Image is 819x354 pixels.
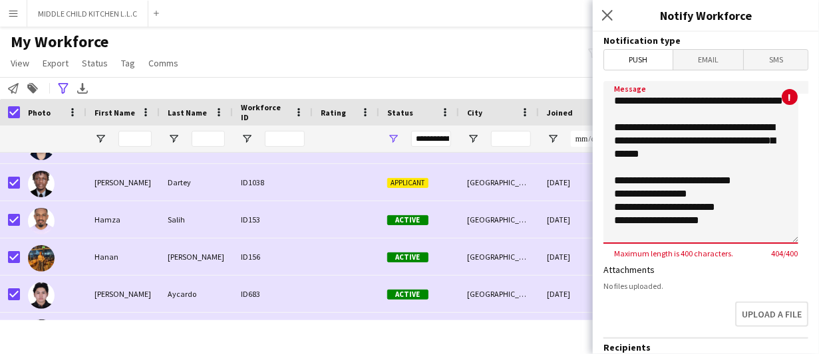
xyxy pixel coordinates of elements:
[603,281,808,291] div: No files uploaded.
[459,276,539,312] div: [GEOGRAPHIC_DATA]
[11,57,29,69] span: View
[160,164,233,201] div: Dartey
[86,313,160,349] div: [PERSON_NAME]
[86,201,160,238] div: Hamza
[27,1,148,27] button: MIDDLE CHILD KITCHEN L.L.C
[160,201,233,238] div: Salih
[603,248,744,258] span: Maximum length is 400 characters.
[28,208,55,234] img: Hamza Salih
[143,54,184,72] a: Comms
[37,54,74,72] a: Export
[547,108,573,118] span: Joined
[28,108,51,118] span: Photo
[387,215,428,225] span: Active
[603,264,655,276] label: Attachments
[603,341,808,353] h3: Recipients
[94,133,106,145] button: Open Filter Menu
[673,50,744,70] span: Email
[760,248,808,258] span: 404 / 400
[160,238,233,275] div: [PERSON_NAME]
[43,57,69,69] span: Export
[86,164,160,201] div: [PERSON_NAME]
[116,54,140,72] a: Tag
[387,178,428,188] span: Applicant
[28,245,55,272] img: Hanan Rashid
[121,57,135,69] span: Tag
[459,201,539,238] div: [GEOGRAPHIC_DATA]
[539,238,619,275] div: [DATE]
[539,164,619,201] div: [DATE]
[539,201,619,238] div: [DATE]
[5,54,35,72] a: View
[25,80,41,96] app-action-btn: Add to tag
[5,80,21,96] app-action-btn: Notify workforce
[94,108,135,118] span: First Name
[459,238,539,275] div: [GEOGRAPHIC_DATA]
[77,54,113,72] a: Status
[233,164,313,201] div: ID1038
[539,276,619,312] div: [DATE]
[233,238,313,275] div: ID156
[55,80,71,96] app-action-btn: Advanced filters
[75,80,90,96] app-action-btn: Export XLSX
[148,57,178,69] span: Comms
[735,302,808,327] button: Upload a file
[459,164,539,201] div: [GEOGRAPHIC_DATA]
[387,252,428,262] span: Active
[459,313,539,349] div: [GEOGRAPHIC_DATA]
[192,131,225,147] input: Last Name Filter Input
[82,57,108,69] span: Status
[539,313,619,349] div: [DATE]
[160,276,233,312] div: Aycardo
[233,276,313,312] div: ID683
[387,108,413,118] span: Status
[28,282,55,309] img: Harold Aycardo
[118,131,152,147] input: First Name Filter Input
[467,108,482,118] span: City
[321,108,346,118] span: Rating
[593,7,819,24] h3: Notify Workforce
[241,133,253,145] button: Open Filter Menu
[467,133,479,145] button: Open Filter Menu
[28,171,55,197] img: Graham Dartey
[265,131,305,147] input: Workforce ID Filter Input
[604,50,673,70] span: Push
[11,32,108,52] span: My Workforce
[160,313,233,349] div: [PERSON_NAME]
[168,108,207,118] span: Last Name
[168,133,180,145] button: Open Filter Menu
[86,276,160,312] div: [PERSON_NAME]
[241,102,289,122] span: Workforce ID
[547,133,559,145] button: Open Filter Menu
[491,131,531,147] input: City Filter Input
[387,290,428,300] span: Active
[86,238,160,275] div: Hanan
[387,133,399,145] button: Open Filter Menu
[603,35,808,46] h3: Notification type
[744,50,808,70] span: SMS
[571,131,611,147] input: Joined Filter Input
[233,201,313,238] div: ID153
[233,313,313,349] div: ID334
